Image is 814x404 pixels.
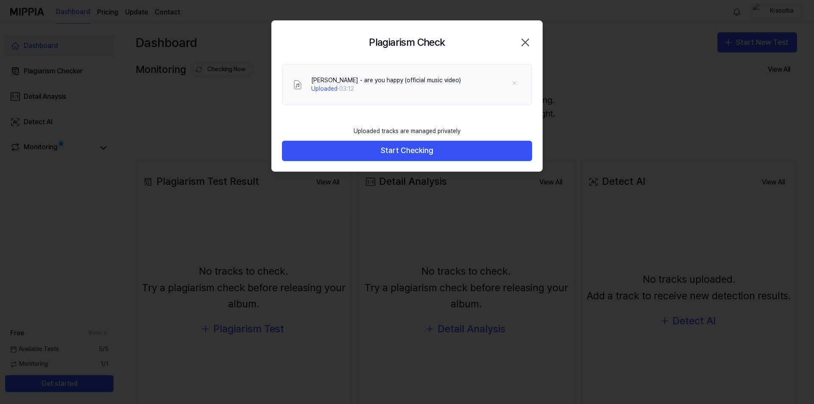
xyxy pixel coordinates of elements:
[282,141,532,161] button: Start Checking
[348,122,466,141] div: Uploaded tracks are managed privately
[311,85,337,92] span: Uploaded
[369,34,445,50] h2: Plagiarism Check
[311,76,461,85] div: [PERSON_NAME] - are you happy (official music video)
[293,80,303,90] img: File Select
[311,85,461,93] div: · 03:12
